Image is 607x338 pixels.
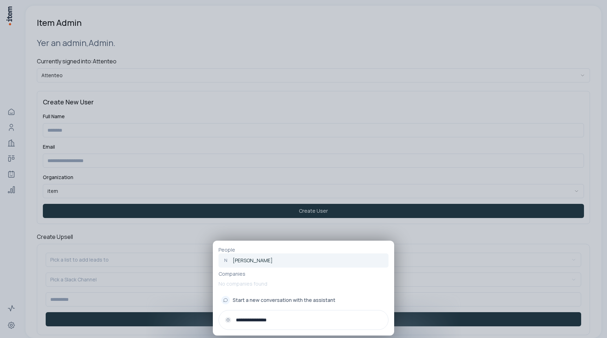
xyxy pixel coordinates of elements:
div: PeopleN[PERSON_NAME]CompaniesNo companies foundStart a new conversation with the assistant [213,241,394,336]
p: People [219,246,388,253]
a: N[PERSON_NAME] [219,253,388,268]
p: Companies [219,270,388,277]
p: No companies found [219,277,388,290]
button: Start a new conversation with the assistant [219,293,388,307]
div: N [221,256,230,265]
p: [PERSON_NAME] [233,257,273,264]
span: Start a new conversation with the assistant [233,297,335,304]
